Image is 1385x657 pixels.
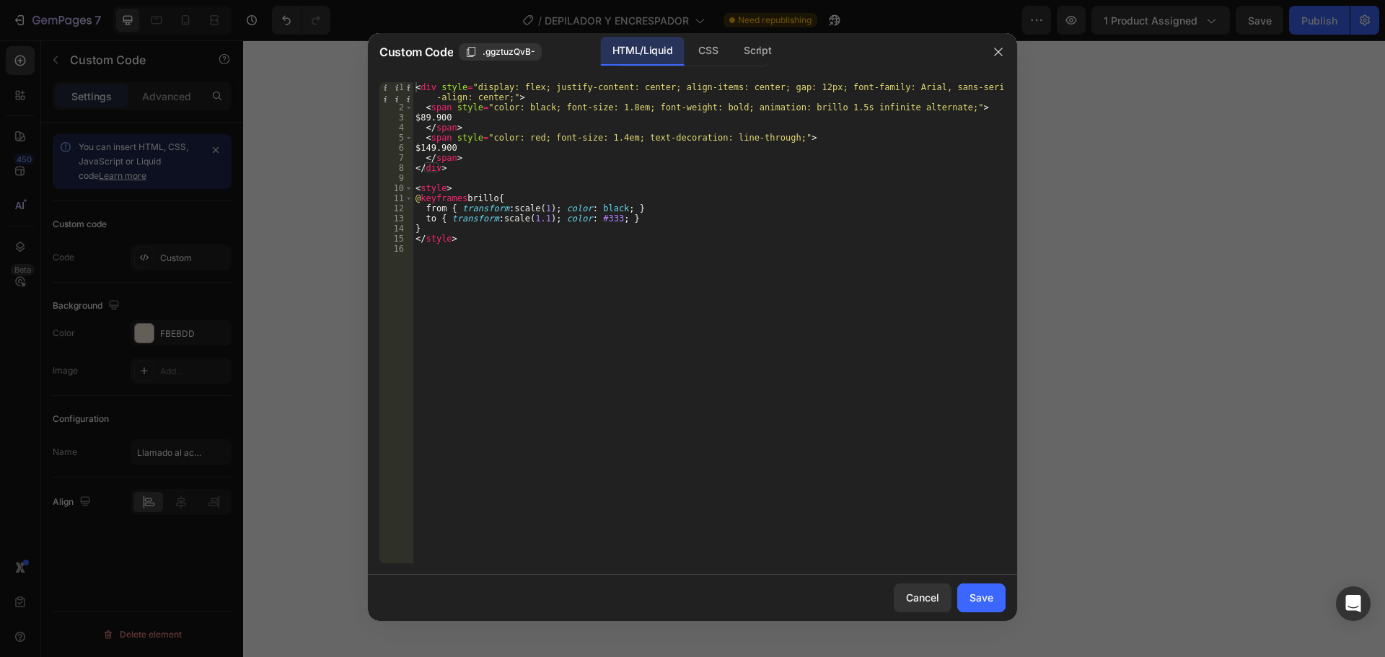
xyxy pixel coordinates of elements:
[379,123,413,133] div: 4
[379,173,413,183] div: 9
[379,43,453,61] span: Custom Code
[957,583,1006,612] button: Save
[379,82,413,102] div: 1
[379,213,413,224] div: 13
[379,203,413,213] div: 12
[379,133,413,143] div: 5
[379,234,413,244] div: 15
[379,102,413,113] div: 2
[379,153,413,163] div: 7
[894,583,951,612] button: Cancel
[379,244,413,254] div: 16
[379,113,413,123] div: 3
[687,37,729,66] div: CSS
[483,45,535,58] span: .ggztuzQvB-
[379,163,413,173] div: 8
[379,143,413,153] div: 6
[732,37,783,66] div: Script
[379,193,413,203] div: 11
[379,224,413,234] div: 14
[601,37,684,66] div: HTML/Liquid
[459,43,542,61] button: .ggztuzQvB-
[1336,586,1371,621] div: Open Intercom Messenger
[969,590,993,605] div: Save
[906,590,939,605] div: Cancel
[379,183,413,193] div: 10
